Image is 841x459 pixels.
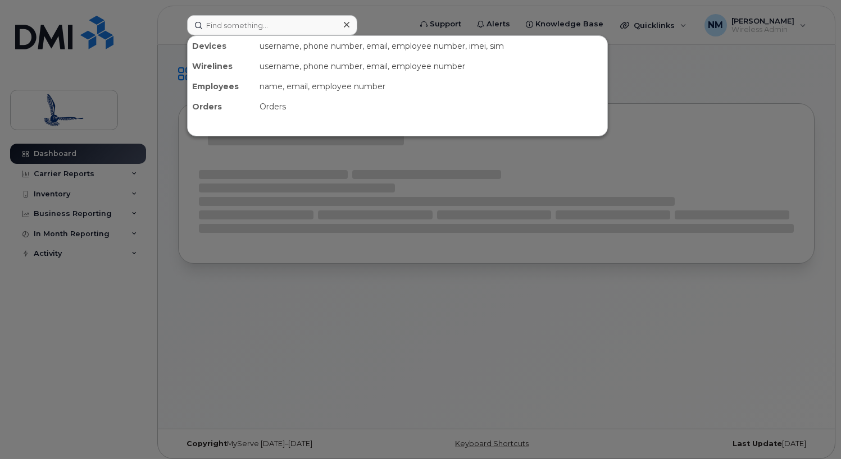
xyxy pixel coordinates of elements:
[188,97,255,117] div: Orders
[255,36,607,56] div: username, phone number, email, employee number, imei, sim
[188,76,255,97] div: Employees
[188,36,255,56] div: Devices
[255,97,607,117] div: Orders
[255,76,607,97] div: name, email, employee number
[255,56,607,76] div: username, phone number, email, employee number
[188,56,255,76] div: Wirelines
